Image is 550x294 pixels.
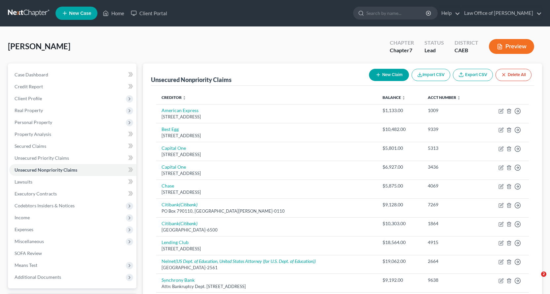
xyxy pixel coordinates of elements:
[69,11,91,16] span: New Case
[383,201,417,208] div: $9,128.00
[162,265,372,271] div: [GEOGRAPHIC_DATA]-2561
[162,151,372,158] div: [STREET_ADDRESS]
[453,69,493,81] a: Export CSV
[461,7,542,19] a: Law Office of [PERSON_NAME]
[383,220,417,227] div: $10,303.00
[15,155,69,161] span: Unsecured Priority Claims
[428,239,476,246] div: 4915
[383,126,417,133] div: $10,482.00
[8,41,70,51] span: [PERSON_NAME]
[162,189,372,195] div: [STREET_ADDRESS]
[15,203,75,208] span: Codebtors Insiders & Notices
[455,39,478,47] div: District
[9,81,136,93] a: Credit Report
[489,39,534,54] button: Preview
[15,107,43,113] span: Real Property
[15,96,42,101] span: Client Profile
[9,164,136,176] a: Unsecured Nonpriority Claims
[9,176,136,188] a: Lawsuits
[428,201,476,208] div: 7269
[428,126,476,133] div: 9339
[383,239,417,246] div: $18,564.00
[438,7,460,19] a: Help
[9,69,136,81] a: Case Dashboard
[366,7,427,19] input: Search by name...
[428,145,476,151] div: 5313
[412,69,450,81] button: Import CSV
[162,202,198,207] a: Citibank(Citibank)
[162,277,195,283] a: Synchrony Bank
[383,277,417,283] div: $9,192.00
[457,96,461,100] i: unfold_more
[175,258,316,264] i: (US Dept. of Education, United States Attorney (for U.S. Dept. of Education))
[15,215,30,220] span: Income
[15,167,77,173] span: Unsecured Nonpriority Claims
[15,72,48,77] span: Case Dashboard
[383,183,417,189] div: $5,875.00
[162,126,179,132] a: Best Egg
[15,143,46,149] span: Secured Claims
[495,69,532,81] button: Delete All
[15,262,37,268] span: Means Test
[128,7,170,19] a: Client Portal
[162,239,189,245] a: Lending Club
[162,145,186,151] a: Capital One
[428,164,476,170] div: 3436
[179,202,198,207] i: (Citibank)
[162,258,316,264] a: Nelnet(US Dept. of Education, United States Attorney (for U.S. Dept. of Education))
[428,220,476,227] div: 1864
[99,7,128,19] a: Home
[151,76,232,84] div: Unsecured Nonpriority Claims
[383,107,417,114] div: $1,133.00
[383,145,417,151] div: $5,801.00
[162,221,198,226] a: Citibank(Citibank)
[162,107,199,113] a: American Express
[162,114,372,120] div: [STREET_ADDRESS]
[15,191,57,196] span: Executory Contracts
[15,274,61,280] span: Additional Documents
[162,283,372,290] div: Attn: Bankruptcy Dept. [STREET_ADDRESS]
[15,227,33,232] span: Expenses
[428,277,476,283] div: 9638
[9,152,136,164] a: Unsecured Priority Claims
[428,258,476,265] div: 2664
[455,47,478,54] div: CAEB
[15,250,42,256] span: SOFA Review
[179,221,198,226] i: (Citibank)
[15,119,52,125] span: Personal Property
[162,227,372,233] div: [GEOGRAPHIC_DATA]-6500
[15,179,32,185] span: Lawsuits
[428,183,476,189] div: 4069
[528,272,543,287] iframe: Intercom live chat
[162,95,186,100] a: Creditor unfold_more
[162,208,372,214] div: PO Box 790110, [GEOGRAPHIC_DATA][PERSON_NAME]-0110
[424,47,444,54] div: Lead
[182,96,186,100] i: unfold_more
[383,164,417,170] div: $6,927.00
[390,47,414,54] div: Chapter
[9,247,136,259] a: SOFA Review
[15,84,43,89] span: Credit Report
[428,95,461,100] a: Acct Number unfold_more
[402,96,406,100] i: unfold_more
[162,170,372,177] div: [STREET_ADDRESS]
[162,183,174,189] a: Chase
[9,140,136,152] a: Secured Claims
[162,246,372,252] div: [STREET_ADDRESS]
[162,133,372,139] div: [STREET_ADDRESS]
[369,69,409,81] button: New Claim
[162,164,186,170] a: Capital One
[15,238,44,244] span: Miscellaneous
[541,272,546,277] span: 2
[383,258,417,265] div: $19,062.00
[383,95,406,100] a: Balance unfold_more
[9,188,136,200] a: Executory Contracts
[409,47,412,53] span: 7
[390,39,414,47] div: Chapter
[9,128,136,140] a: Property Analysis
[424,39,444,47] div: Status
[428,107,476,114] div: 1009
[15,131,51,137] span: Property Analysis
